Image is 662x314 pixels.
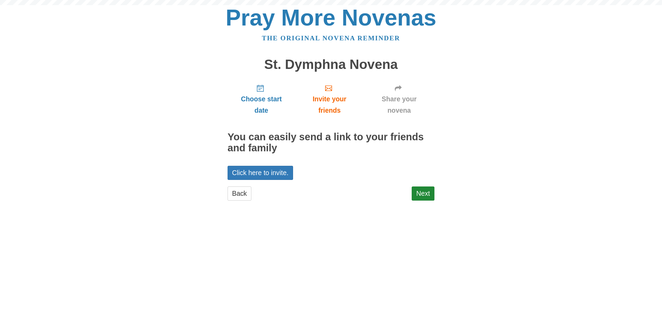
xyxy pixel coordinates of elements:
[234,93,288,116] span: Choose start date
[228,186,251,201] a: Back
[262,34,400,42] a: The original novena reminder
[302,93,357,116] span: Invite your friends
[412,186,434,201] a: Next
[295,79,364,120] a: Invite your friends
[228,79,295,120] a: Choose start date
[228,132,434,154] h2: You can easily send a link to your friends and family
[364,79,434,120] a: Share your novena
[228,57,434,72] h1: St. Dymphna Novena
[228,166,293,180] a: Click here to invite.
[371,93,428,116] span: Share your novena
[226,5,437,30] a: Pray More Novenas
